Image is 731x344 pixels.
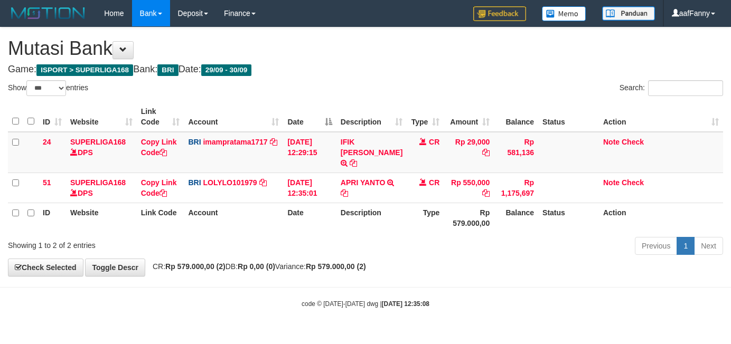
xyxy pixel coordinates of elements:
[137,203,184,233] th: Link Code
[283,173,336,203] td: [DATE] 12:35:01
[336,102,407,132] th: Description: activate to sort column ascending
[538,203,599,233] th: Status
[382,300,429,308] strong: [DATE] 12:35:08
[26,80,66,96] select: Showentries
[341,178,386,187] a: APRI YANTO
[603,178,620,187] a: Note
[635,237,677,255] a: Previous
[85,259,145,276] a: Toggle Descr
[70,138,126,146] a: SUPERLIGA168
[336,203,407,233] th: Description
[165,262,226,271] strong: Rp 579.000,00 (2)
[599,102,723,132] th: Action: activate to sort column ascending
[407,203,444,233] th: Type
[494,173,538,203] td: Rp 1,175,697
[482,189,490,197] a: Copy Rp 550,000 to clipboard
[8,259,83,276] a: Check Selected
[188,138,201,146] span: BRI
[494,102,538,132] th: Balance
[283,102,336,132] th: Date: activate to sort column descending
[622,178,644,187] a: Check
[620,80,723,96] label: Search:
[341,138,402,157] a: IFIK [PERSON_NAME]
[141,138,177,157] a: Copy Link Code
[8,80,88,96] label: Show entries
[429,178,439,187] span: CR
[694,237,723,255] a: Next
[473,6,526,21] img: Feedback.jpg
[66,132,137,173] td: DPS
[444,203,494,233] th: Rp 579.000,00
[602,6,655,21] img: panduan.png
[283,203,336,233] th: Date
[238,262,275,271] strong: Rp 0,00 (0)
[203,138,267,146] a: imampratama1717
[538,102,599,132] th: Status
[70,178,126,187] a: SUPERLIGA168
[599,203,723,233] th: Action
[648,80,723,96] input: Search:
[184,203,283,233] th: Account
[482,148,490,157] a: Copy Rp 29,000 to clipboard
[66,173,137,203] td: DPS
[188,178,201,187] span: BRI
[147,262,366,271] span: CR: DB: Variance:
[494,132,538,173] td: Rp 581,136
[407,102,444,132] th: Type: activate to sort column ascending
[429,138,439,146] span: CR
[203,178,257,187] a: LOLYLO101979
[66,102,137,132] th: Website: activate to sort column ascending
[8,5,88,21] img: MOTION_logo.png
[259,178,267,187] a: Copy LOLYLO101979 to clipboard
[66,203,137,233] th: Website
[677,237,695,255] a: 1
[283,132,336,173] td: [DATE] 12:29:15
[603,138,620,146] a: Note
[622,138,644,146] a: Check
[8,236,297,251] div: Showing 1 to 2 of 2 entries
[444,173,494,203] td: Rp 550,000
[542,6,586,21] img: Button%20Memo.svg
[444,102,494,132] th: Amount: activate to sort column ascending
[444,132,494,173] td: Rp 29,000
[39,102,66,132] th: ID: activate to sort column ascending
[270,138,277,146] a: Copy imampratama1717 to clipboard
[141,178,177,197] a: Copy Link Code
[157,64,178,76] span: BRI
[341,189,348,197] a: Copy APRI YANTO to clipboard
[39,203,66,233] th: ID
[350,159,357,167] a: Copy IFIK SUHARTONO to clipboard
[137,102,184,132] th: Link Code: activate to sort column ascending
[36,64,133,76] span: ISPORT > SUPERLIGA168
[306,262,366,271] strong: Rp 579.000,00 (2)
[43,178,51,187] span: 51
[494,203,538,233] th: Balance
[8,64,723,75] h4: Game: Bank: Date:
[201,64,252,76] span: 29/09 - 30/09
[302,300,429,308] small: code © [DATE]-[DATE] dwg |
[184,102,283,132] th: Account: activate to sort column ascending
[8,38,723,59] h1: Mutasi Bank
[43,138,51,146] span: 24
